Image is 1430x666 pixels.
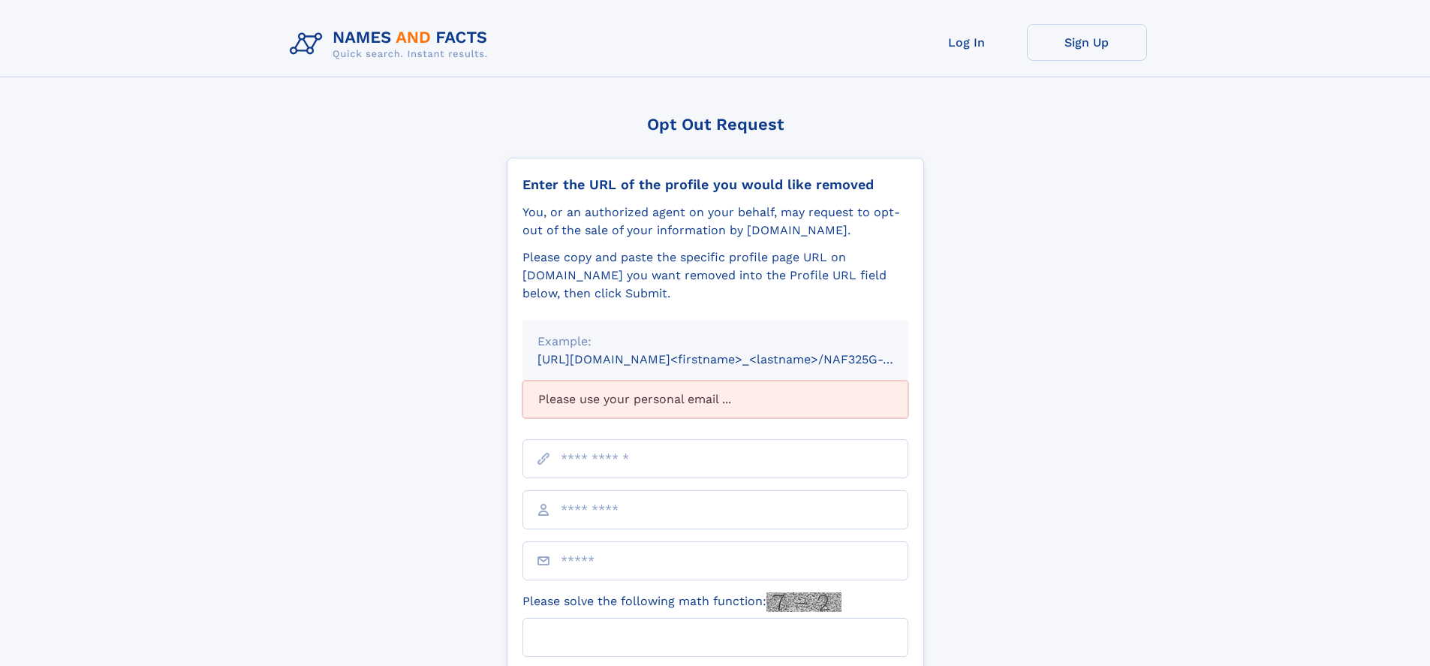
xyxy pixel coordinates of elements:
div: Please use your personal email ... [522,381,908,418]
img: Logo Names and Facts [284,24,500,65]
small: [URL][DOMAIN_NAME]<firstname>_<lastname>/NAF325G-xxxxxxxx [537,352,937,366]
div: Opt Out Request [507,115,924,134]
a: Log In [907,24,1027,61]
div: Example: [537,333,893,351]
div: Please copy and paste the specific profile page URL on [DOMAIN_NAME] you want removed into the Pr... [522,249,908,303]
a: Sign Up [1027,24,1147,61]
label: Please solve the following math function: [522,592,841,612]
div: You, or an authorized agent on your behalf, may request to opt-out of the sale of your informatio... [522,203,908,240]
div: Enter the URL of the profile you would like removed [522,176,908,193]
